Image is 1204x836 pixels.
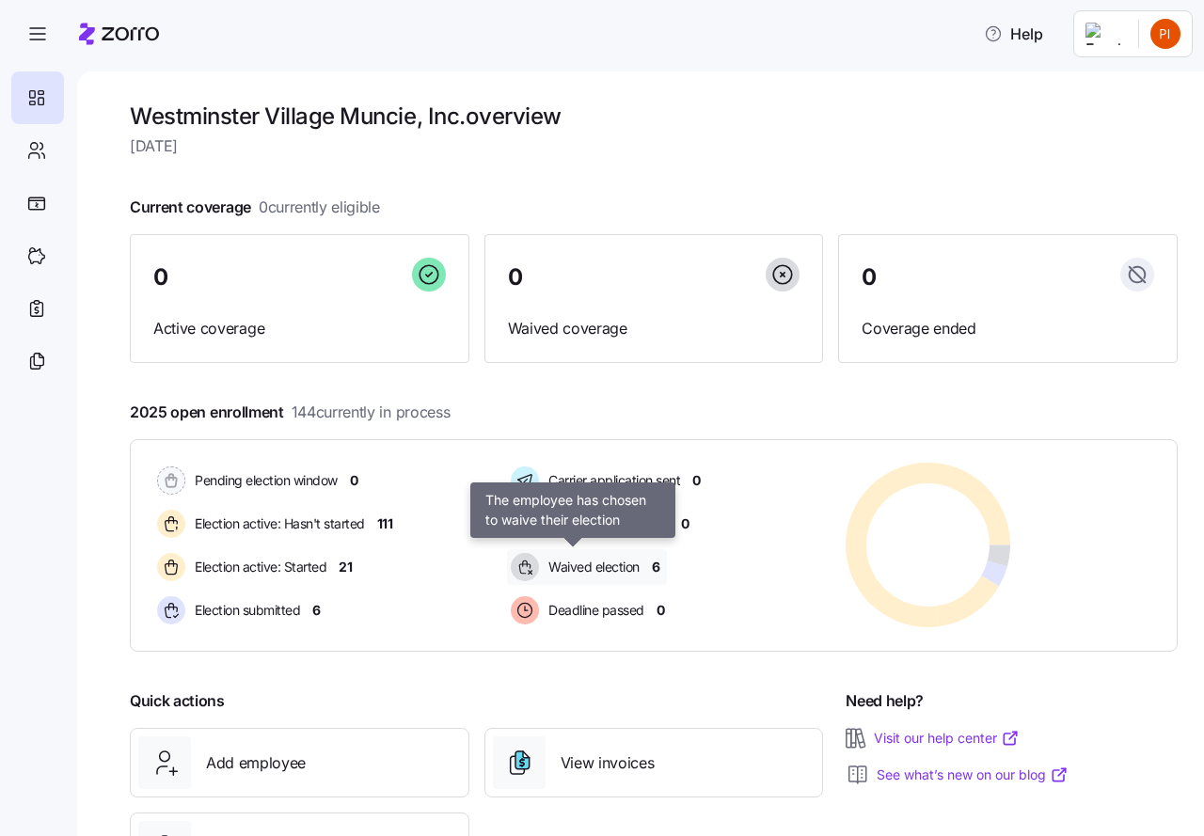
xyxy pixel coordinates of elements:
[339,558,352,576] span: 21
[984,23,1043,45] span: Help
[877,765,1069,784] a: See what’s new on our blog
[189,558,326,576] span: Election active: Started
[543,471,680,490] span: Carrier application sent
[681,514,689,533] span: 0
[259,196,380,219] span: 0 currently eligible
[846,689,924,713] span: Need help?
[657,601,665,620] span: 0
[189,471,338,490] span: Pending election window
[206,751,306,775] span: Add employee
[130,689,225,713] span: Quick actions
[130,102,1178,131] h1: Westminster Village Muncie, Inc. overview
[292,401,451,424] span: 144 currently in process
[153,317,446,340] span: Active coverage
[130,134,1178,158] span: [DATE]
[130,401,450,424] span: 2025 open enrollment
[692,471,701,490] span: 0
[862,266,877,289] span: 0
[312,601,321,620] span: 6
[508,266,523,289] span: 0
[543,601,644,620] span: Deadline passed
[543,514,669,533] span: Enrollment confirmed
[508,317,800,340] span: Waived coverage
[189,514,365,533] span: Election active: Hasn't started
[153,266,168,289] span: 0
[377,514,393,533] span: 111
[874,729,1020,748] a: Visit our help center
[350,471,358,490] span: 0
[189,601,300,620] span: Election submitted
[543,558,640,576] span: Waived election
[862,317,1154,340] span: Coverage ended
[1150,19,1180,49] img: 24d6825ccf4887a4818050cadfd93e6d
[561,751,655,775] span: View invoices
[652,558,660,576] span: 6
[1085,23,1123,45] img: Employer logo
[130,196,380,219] span: Current coverage
[969,15,1058,53] button: Help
